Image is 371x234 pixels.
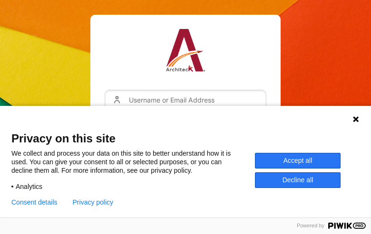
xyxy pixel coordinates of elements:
p: We collect and process your data on this site to better understand how it is used. You can give y... [11,149,255,175]
a: Privacy policy [73,198,114,206]
button: Decline all [255,172,341,188]
span: Privacy on this site [11,131,360,145]
button: Accept all [255,153,341,168]
span: Analytics [16,182,42,191]
button: Consent details [11,198,58,206]
a: Architeck [166,29,205,75]
input: Username or Email Address [105,90,266,110]
img: Architeck [166,29,205,72]
span: Powered by [293,223,328,229]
